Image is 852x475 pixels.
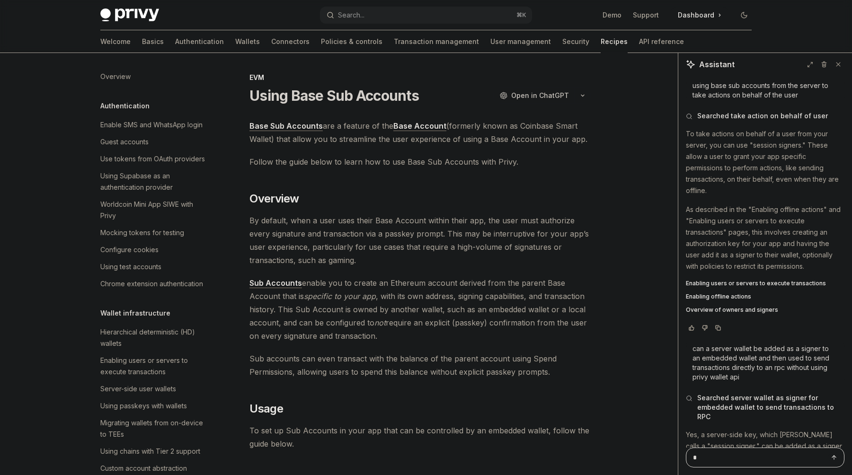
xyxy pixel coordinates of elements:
a: Using test accounts [93,258,214,275]
a: Demo [603,10,621,20]
button: Searched take action on behalf of user [686,111,844,121]
span: To set up Sub Accounts in your app that can be controlled by an embedded wallet, follow the guide... [249,424,591,450]
p: To take actions on behalf of a user from your server, you can use "session signers." These allow ... [686,128,844,196]
span: Enabling users or servers to execute transactions [686,280,826,287]
div: Overview [100,71,131,82]
a: Migrating wallets from on-device to TEEs [93,414,214,443]
span: Open in ChatGPT [511,91,569,100]
div: Using Supabase as an authentication provider [100,170,208,193]
div: Using chains with Tier 2 support [100,446,200,457]
a: Chrome extension authentication [93,275,214,292]
a: Configure cookies [93,241,214,258]
a: Connectors [271,30,310,53]
a: Base Account [393,121,446,131]
a: API reference [639,30,684,53]
a: Enabling users or servers to execute transactions [93,352,214,380]
span: By default, when a user uses their Base Account within their app, the user must authorize every s... [249,214,591,267]
div: Use tokens from OAuth providers [100,153,205,165]
a: Dashboard [670,8,729,23]
textarea: Ask a question... [686,448,844,467]
div: Mocking tokens for testing [100,227,184,238]
button: Searched server wallet as signer for embedded wallet to send transactions to RPC [686,393,844,422]
p: As described in the "Enabling offline actions" and "Enabling users or servers to execute transact... [686,204,844,272]
a: Mocking tokens for testing [93,224,214,241]
div: Worldcoin Mini App SIWE with Privy [100,199,208,221]
span: Assistant [699,59,735,70]
a: Transaction management [394,30,479,53]
span: Searched take action on behalf of user [697,111,828,121]
span: Searched server wallet as signer for embedded wallet to send transactions to RPC [697,393,844,422]
a: Using Supabase as an authentication provider [93,167,214,196]
div: Migrating wallets from on-device to TEEs [100,417,208,440]
a: Overview of owners and signers [686,306,844,314]
div: using base sub accounts from the server to take actions on behalf of the user [692,81,838,100]
button: Open in ChatGPT [494,88,575,104]
a: Using passkeys with wallets [93,397,214,414]
span: Dashboard [678,10,714,20]
em: specific to your app [304,291,376,301]
a: Recipes [601,30,628,53]
a: Hierarchical deterministic (HD) wallets [93,324,214,352]
a: Enable SMS and WhatsApp login [93,116,214,133]
a: Worldcoin Mini App SIWE with Privy [93,196,214,224]
button: Toggle dark mode [737,8,752,23]
span: enable you to create an Ethereum account derived from the parent Base Account that is , with its ... [249,276,591,343]
a: Guest accounts [93,133,214,150]
a: Use tokens from OAuth providers [93,150,214,167]
span: Sub accounts can even transact with the balance of the parent account using Spend Permissions, al... [249,352,591,378]
a: Support [633,10,659,20]
a: Enabling users or servers to execute transactions [686,280,844,287]
a: User management [490,30,551,53]
a: Base Sub Accounts [249,121,323,131]
h5: Wallet infrastructure [100,308,170,319]
div: can a server wallet be added as a signer to an embedded wallet and then used to send transactions... [692,344,838,382]
a: Enabling offline actions [686,293,844,300]
em: not [374,318,386,327]
a: Wallets [235,30,260,53]
h1: Using Base Sub Accounts [249,87,419,104]
div: Configure cookies [100,244,159,255]
button: Vote that response was not good [699,323,710,333]
div: Hierarchical deterministic (HD) wallets [100,326,208,349]
a: Sub Accounts [249,278,302,288]
a: Welcome [100,30,131,53]
span: Follow the guide below to learn how to use Base Sub Accounts with Privy. [249,155,591,168]
span: are a feature of the (formerly known as Coinbase Smart Wallet) that allow you to streamline the u... [249,119,591,146]
span: Overview [249,191,299,206]
button: Vote that response was good [686,323,697,333]
div: Enable SMS and WhatsApp login [100,119,203,131]
span: Enabling offline actions [686,293,751,300]
a: Security [562,30,589,53]
div: Guest accounts [100,136,149,148]
div: EVM [249,73,591,82]
div: Enabling users or servers to execute transactions [100,355,208,378]
span: ⌘ K [516,11,526,19]
span: Overview of owners and signers [686,306,778,314]
img: dark logo [100,9,159,22]
button: Open search [320,7,532,24]
a: Using chains with Tier 2 support [93,443,214,460]
a: Authentication [175,30,224,53]
div: Using test accounts [100,261,161,273]
a: Overview [93,68,214,85]
a: Policies & controls [321,30,382,53]
h5: Authentication [100,100,150,112]
p: Yes, a server-side key, which [PERSON_NAME] calls a "session signer," can be added as a signer to... [686,429,844,475]
button: Send message [828,452,840,463]
div: Search... [338,9,364,21]
a: Basics [142,30,164,53]
div: Server-side user wallets [100,383,176,395]
div: Chrome extension authentication [100,278,203,290]
a: Server-side user wallets [93,380,214,397]
button: Copy chat response [712,323,724,333]
span: Usage [249,401,283,416]
div: Using passkeys with wallets [100,400,187,412]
